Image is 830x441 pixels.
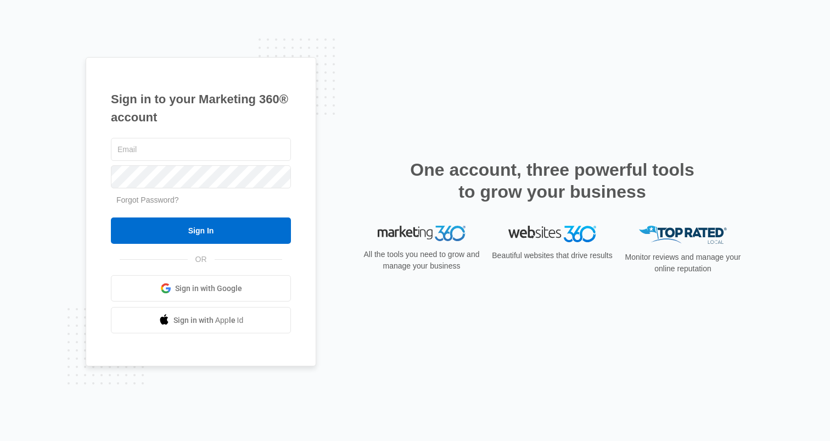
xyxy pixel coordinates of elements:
[111,138,291,161] input: Email
[111,275,291,302] a: Sign in with Google
[188,254,215,265] span: OR
[111,307,291,333] a: Sign in with Apple Id
[508,226,596,242] img: Websites 360
[407,159,698,203] h2: One account, three powerful tools to grow your business
[116,196,179,204] a: Forgot Password?
[111,217,291,244] input: Sign In
[378,226,466,241] img: Marketing 360
[491,250,614,261] p: Beautiful websites that drive results
[111,90,291,126] h1: Sign in to your Marketing 360® account
[175,283,242,294] span: Sign in with Google
[639,226,727,244] img: Top Rated Local
[621,252,744,275] p: Monitor reviews and manage your online reputation
[360,249,483,272] p: All the tools you need to grow and manage your business
[173,315,244,326] span: Sign in with Apple Id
